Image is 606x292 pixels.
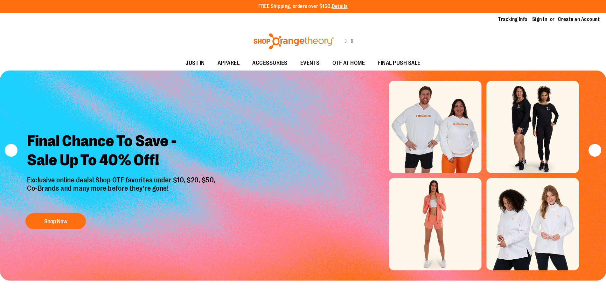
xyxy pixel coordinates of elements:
span: JUST IN [185,56,205,70]
button: prev [5,144,17,157]
a: APPAREL [211,56,246,71]
a: EVENTS [294,56,326,71]
a: OTF AT HOME [326,56,372,71]
a: Sign In [532,16,547,23]
h2: Final Chance To Save - Sale Up To 40% Off! [22,127,222,176]
span: FINAL PUSH SALE [378,56,421,70]
a: Details [332,3,348,9]
img: Shop Orangetheory [253,33,335,49]
a: Create an Account [558,16,600,23]
span: OTF AT HOME [332,56,365,70]
a: FINAL PUSH SALE [371,56,427,71]
button: next [589,144,601,157]
span: APPAREL [218,56,240,70]
a: JUST IN [179,56,211,71]
span: EVENTS [300,56,320,70]
a: ACCESSORIES [246,56,294,71]
a: Final Chance To Save -Sale Up To 40% Off! Exclusive online deals! Shop OTF favorites under $10, $... [22,127,222,233]
a: Tracking Info [498,16,527,23]
button: Shop Now [25,213,86,229]
span: ACCESSORIES [252,56,288,70]
p: FREE Shipping, orders over $150. [258,3,348,10]
p: Exclusive online deals! Shop OTF favorites under $10, $20, $50, Co-Brands and many more before th... [22,176,222,207]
